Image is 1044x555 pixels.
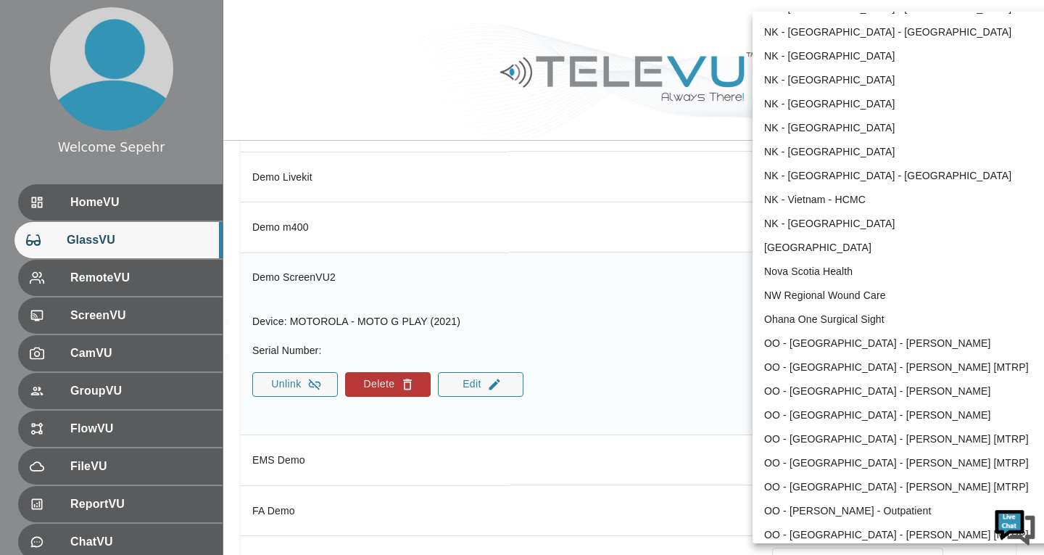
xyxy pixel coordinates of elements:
div: Minimize live chat window [238,7,273,42]
span: We're online! [84,183,200,329]
textarea: Type your message and hit 'Enter' [7,396,276,447]
div: Chat with us now [75,76,244,95]
img: Chat Widget [993,504,1037,548]
img: d_736959983_company_1615157101543_736959983 [25,67,61,104]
